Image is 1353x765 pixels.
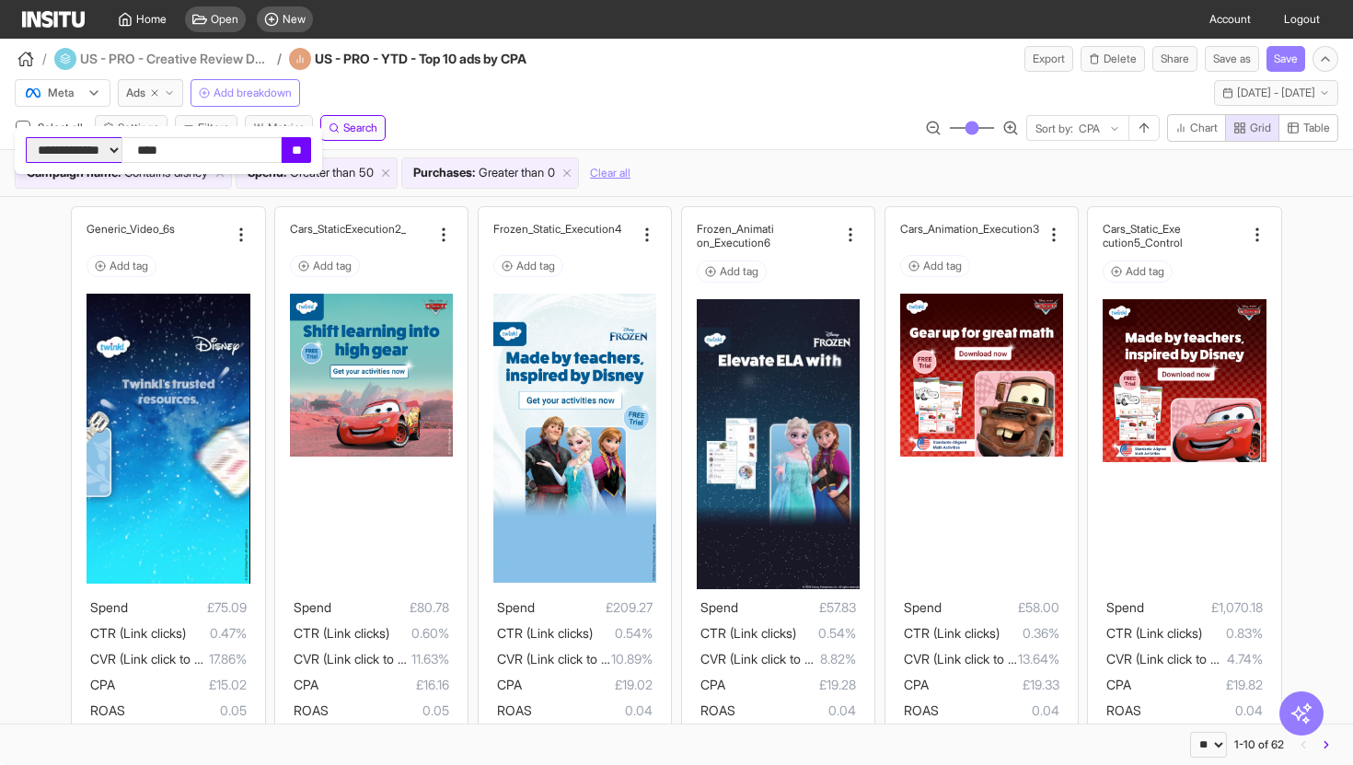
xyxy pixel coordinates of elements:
div: Generic_Video_6s [87,222,227,236]
button: / [15,48,47,70]
span: 0.54% [593,622,653,644]
div: Cars_Static_Execution2 [290,222,431,236]
h4: US - PRO - Creative Review Dashboard [80,50,272,68]
span: 17.86% [209,648,247,670]
span: 0.36% [1000,622,1059,644]
button: Delete [1081,46,1145,72]
div: Cars_Static_Execution5_Control [1103,222,1243,249]
span: 13.64% [1018,648,1059,670]
button: Chart [1167,114,1226,142]
span: Spend [700,599,738,615]
span: CVR (Link click to purchase) [497,651,658,666]
span: ROAS [497,702,532,718]
button: Save [1266,46,1305,72]
span: 0.04 [939,700,1059,722]
h2: c_Execution4 [555,222,621,236]
h2: Generic_Video_6s [87,222,175,236]
span: CVR (Link click to purchase) [294,651,455,666]
span: Sort by: [1035,122,1073,136]
h2: cution5_Control [1103,236,1183,249]
button: Add tag [900,255,970,277]
span: CVR (Link click to purchase) [90,651,251,666]
span: ROAS [904,702,939,718]
span: 0.05 [329,700,449,722]
span: ROAS [700,702,735,718]
div: Campaign name:Containsdisney [16,158,231,188]
span: £209.27 [535,597,653,619]
span: 10.89% [611,648,653,670]
span: Table [1303,121,1330,135]
span: £1,070.18 [1144,597,1262,619]
button: Save as [1205,46,1259,72]
button: Grid [1225,114,1279,142]
span: £19.28 [725,674,856,696]
span: CPA [700,677,725,692]
span: Search [343,121,377,135]
span: Greater than [479,164,544,182]
button: Add tag [493,255,563,277]
h2: Cars_Static_Exe [1103,222,1181,236]
span: CVR (Link click to purchase) [904,651,1065,666]
span: 0.54% [796,622,856,644]
span: [DATE] - [DATE] [1237,86,1315,100]
span: Spend [497,599,535,615]
span: CTR (Link clicks) [497,625,593,641]
span: 0.83% [1202,622,1262,644]
div: Cars_Animation_Execution3 [900,222,1041,236]
span: Purchases : [413,164,475,182]
span: CVR (Link click to purchase) [700,651,862,666]
h2: n_Execution3 [972,222,1039,236]
span: CTR (Link clicks) [700,625,796,641]
button: Export [1024,46,1073,72]
span: CVR (Link click to purchase) [1106,651,1267,666]
span: 50 [359,164,374,182]
button: Search [320,115,386,141]
span: Ads [126,86,145,100]
div: Frozen_Animation_Execution6 [697,222,838,249]
h4: US - PRO - YTD - Top 10 ads by CPA [315,50,576,68]
span: £58.00 [942,597,1059,619]
span: Chart [1190,121,1218,135]
div: 1-10 of 62 [1234,737,1284,752]
span: CTR (Link clicks) [904,625,1000,641]
span: Add tag [110,259,148,273]
span: £57.83 [738,597,856,619]
span: 0.04 [1141,700,1262,722]
span: 0.60% [389,622,449,644]
button: Add tag [697,261,767,283]
button: Clear all [590,157,630,189]
span: 0.05 [125,700,246,722]
span: CTR (Link clicks) [90,625,186,641]
button: Table [1278,114,1338,142]
button: [DATE] - [DATE] [1214,80,1338,106]
button: Add tag [1103,261,1173,283]
span: 0.04 [532,700,653,722]
span: £19.82 [1131,674,1262,696]
span: / [42,50,47,68]
div: Frozen_Static_Execution4 [493,222,634,236]
button: Ads [118,79,183,107]
span: CTR (Link clicks) [294,625,389,641]
span: CPA [1106,677,1131,692]
button: Add tag [290,255,360,277]
button: Share [1152,46,1197,72]
span: Home [136,12,167,27]
span: ROAS [90,702,125,718]
span: CPA [497,677,522,692]
span: £80.78 [331,597,449,619]
span: Spend [904,599,942,615]
h2: Cars_Animatio [900,222,972,236]
span: 11.63% [411,648,449,670]
span: Settings [118,121,159,135]
span: Spend [294,599,331,615]
button: Settings [95,115,168,141]
h2: on_Execution6 [697,236,770,249]
h2: Frozen_Stati [493,222,555,236]
span: Greater than [290,164,355,182]
span: CPA [90,677,115,692]
h2: _Execution2 [345,222,406,236]
img: Logo [22,11,85,28]
span: £19.02 [522,674,653,696]
button: Metrics [245,115,313,141]
button: Add tag [87,255,156,277]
